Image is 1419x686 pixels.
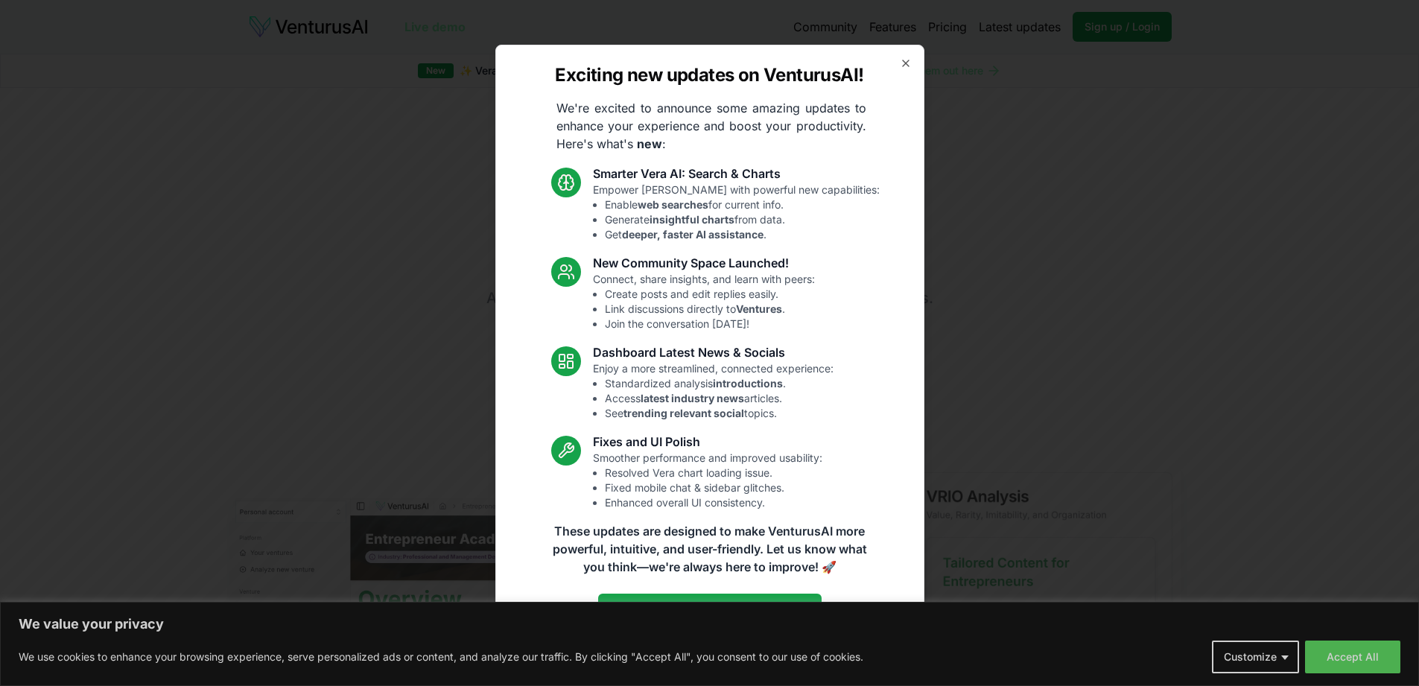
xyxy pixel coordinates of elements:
li: Standardized analysis . [605,376,834,391]
li: Enhanced overall UI consistency. [605,495,822,510]
strong: latest industry news [641,392,744,404]
p: Empower [PERSON_NAME] with powerful new capabilities: [593,182,880,242]
h3: New Community Space Launched! [593,254,815,272]
p: We're excited to announce some amazing updates to enhance your experience and boost your producti... [545,99,878,153]
li: Get . [605,227,880,242]
li: Generate from data. [605,212,880,227]
h2: Exciting new updates on VenturusAI! [555,63,863,87]
li: See topics. [605,406,834,421]
a: Read the full announcement on our blog! [598,594,822,623]
h3: Dashboard Latest News & Socials [593,343,834,361]
li: Enable for current info. [605,197,880,212]
strong: introductions [713,377,783,390]
strong: new [637,136,662,151]
li: Access articles. [605,391,834,406]
strong: deeper, faster AI assistance [622,228,764,241]
li: Create posts and edit replies easily. [605,287,815,302]
strong: insightful charts [650,213,734,226]
strong: Ventures [736,302,782,315]
p: These updates are designed to make VenturusAI more powerful, intuitive, and user-friendly. Let us... [543,522,877,576]
li: Link discussions directly to . [605,302,815,317]
p: Enjoy a more streamlined, connected experience: [593,361,834,421]
strong: trending relevant social [623,407,744,419]
h3: Fixes and UI Polish [593,433,822,451]
p: Connect, share insights, and learn with peers: [593,272,815,331]
li: Join the conversation [DATE]! [605,317,815,331]
strong: web searches [638,198,708,211]
h3: Smarter Vera AI: Search & Charts [593,165,880,182]
li: Fixed mobile chat & sidebar glitches. [605,480,822,495]
li: Resolved Vera chart loading issue. [605,466,822,480]
p: Smoother performance and improved usability: [593,451,822,510]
